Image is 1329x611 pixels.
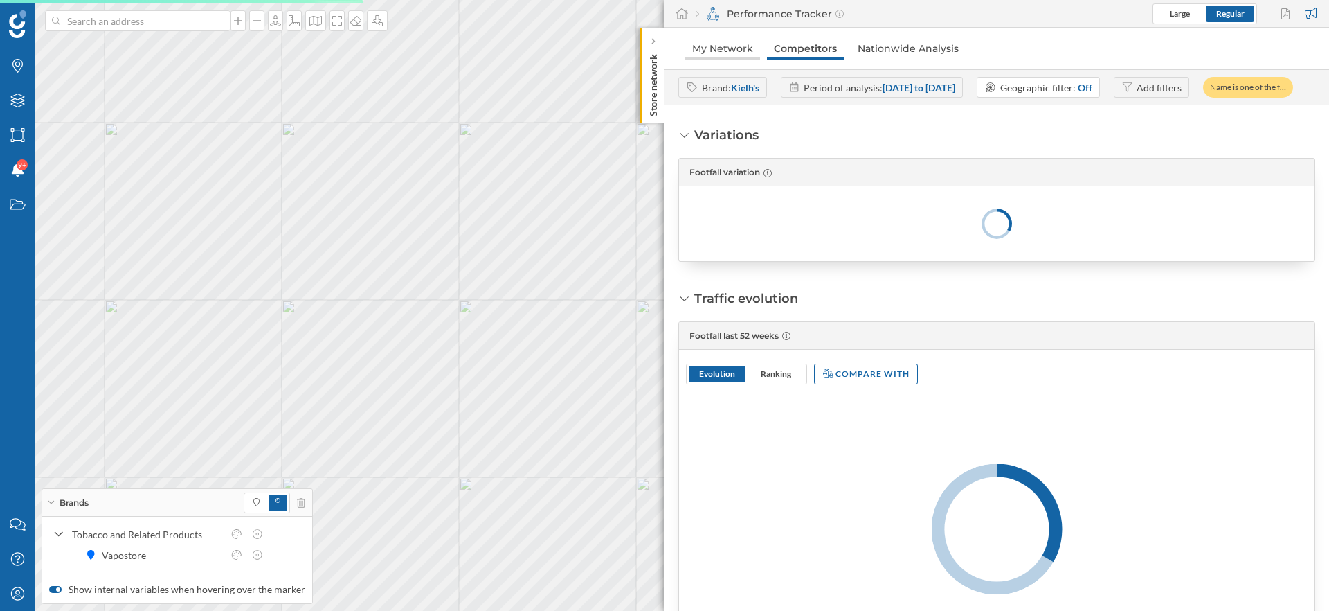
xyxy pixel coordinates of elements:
span: Brands [60,497,89,509]
div: Off [1078,80,1092,95]
div: Brand: [702,80,759,95]
p: Store network [647,48,660,116]
img: Geoblink Logo [9,10,26,38]
div: Performance Tracker [696,7,844,21]
span: Footfall last 52 weeks [689,330,779,341]
a: Competitors [767,37,844,60]
div: Traffic evolution [694,290,798,308]
span: Geographic filter: [1000,82,1076,94]
span: Footfall variation [689,166,760,179]
div: Period of analysis: [804,80,955,95]
a: Nationwide Analysis [851,37,966,60]
div: Tobacco and Related Products [72,527,223,542]
div: Vapostore [102,548,153,563]
a: My Network [685,37,760,60]
span: Assistance [28,10,95,22]
div: Variations [694,126,759,144]
span: Large [1170,8,1190,19]
strong: Kielh's [731,82,759,94]
span: Regular [1216,8,1245,19]
strong: [DATE] to [DATE] [883,82,955,94]
span: Ranking [761,369,791,379]
div: Name is one of the f… [1203,77,1293,98]
span: Evolution [699,369,735,379]
label: Show internal variables when hovering over the marker [49,583,305,596]
span: 9+ [18,158,26,172]
div: Add filters [1137,80,1182,95]
img: monitoring-360.svg [706,7,720,21]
